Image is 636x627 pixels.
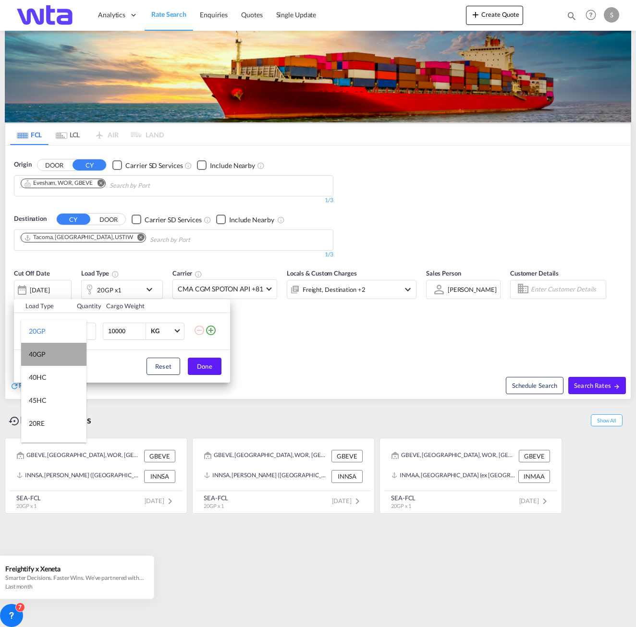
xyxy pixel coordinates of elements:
[29,350,46,359] div: 40GP
[29,442,45,451] div: 40RE
[29,419,45,428] div: 20RE
[29,396,47,405] div: 45HC
[29,326,46,336] div: 20GP
[29,373,47,382] div: 40HC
